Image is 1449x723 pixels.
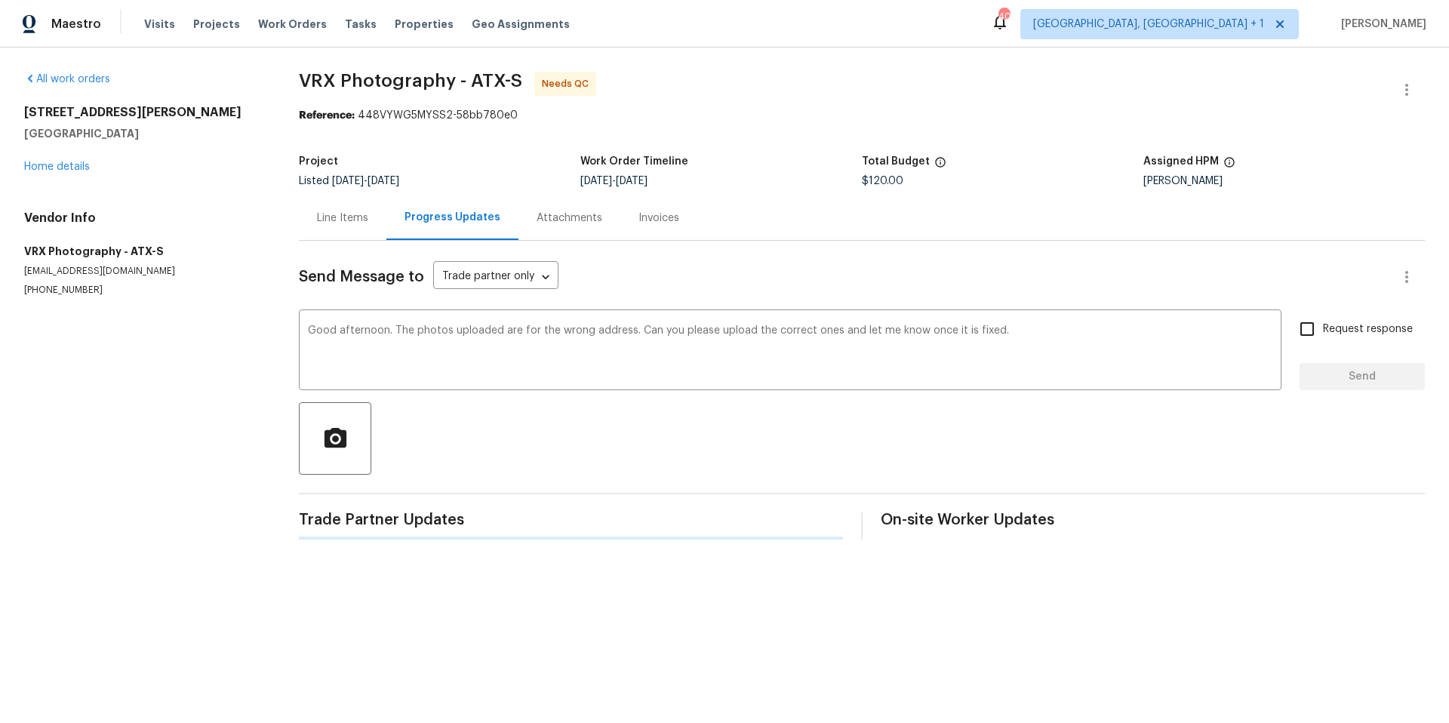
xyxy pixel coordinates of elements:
div: Invoices [638,211,679,226]
span: - [332,176,399,186]
span: [PERSON_NAME] [1335,17,1426,32]
div: 40 [998,9,1009,24]
h4: Vendor Info [24,211,263,226]
span: VRX Photography - ATX-S [299,72,522,90]
div: [PERSON_NAME] [1143,176,1425,186]
span: Request response [1323,322,1413,337]
div: Trade partner only [433,265,558,290]
span: - [580,176,648,186]
b: Reference: [299,110,355,121]
span: The hpm assigned to this work order. [1223,156,1235,176]
span: Tasks [345,19,377,29]
span: [DATE] [580,176,612,186]
span: The total cost of line items that have been proposed by Opendoor. This sum includes line items th... [934,156,946,176]
h5: Project [299,156,338,167]
span: Listed [299,176,399,186]
span: Projects [193,17,240,32]
textarea: Good afternoon. The photos uploaded are for the wrong address. Can you please upload the correct ... [308,325,1272,378]
h5: [GEOGRAPHIC_DATA] [24,126,263,141]
div: Progress Updates [405,210,500,225]
span: [DATE] [332,176,364,186]
span: Geo Assignments [472,17,570,32]
span: Properties [395,17,454,32]
span: $120.00 [862,176,903,186]
p: [PHONE_NUMBER] [24,284,263,297]
p: [EMAIL_ADDRESS][DOMAIN_NAME] [24,265,263,278]
div: Line Items [317,211,368,226]
h5: VRX Photography - ATX-S [24,244,263,259]
span: [DATE] [368,176,399,186]
span: Needs QC [542,76,595,91]
span: Send Message to [299,269,424,285]
div: Attachments [537,211,602,226]
h5: Work Order Timeline [580,156,688,167]
span: Maestro [51,17,101,32]
span: Trade Partner Updates [299,512,843,528]
h5: Assigned HPM [1143,156,1219,167]
span: On-site Worker Updates [881,512,1425,528]
div: 448VYWG5MYSS2-58bb780e0 [299,108,1425,123]
h5: Total Budget [862,156,930,167]
span: Work Orders [258,17,327,32]
a: Home details [24,162,90,172]
span: Visits [144,17,175,32]
span: [GEOGRAPHIC_DATA], [GEOGRAPHIC_DATA] + 1 [1033,17,1264,32]
a: All work orders [24,74,110,85]
span: [DATE] [616,176,648,186]
h2: [STREET_ADDRESS][PERSON_NAME] [24,105,263,120]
